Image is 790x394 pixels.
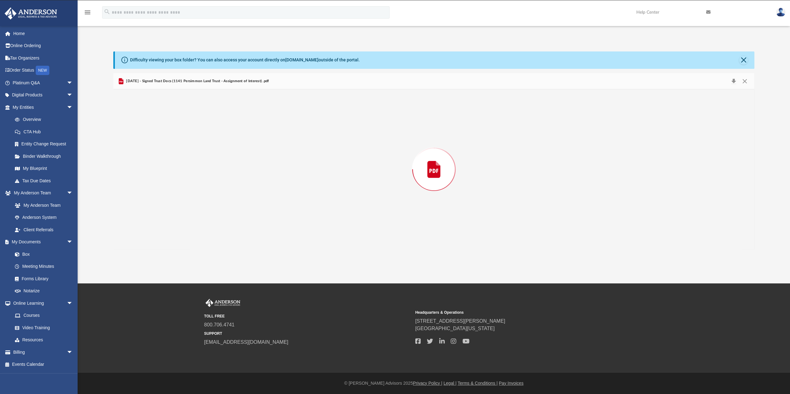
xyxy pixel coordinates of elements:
[9,224,79,236] a: Client Referrals
[499,381,523,386] a: Pay Invoices
[9,126,82,138] a: CTA Hub
[104,8,111,15] i: search
[9,309,79,322] a: Courses
[4,77,82,89] a: Platinum Q&Aarrow_drop_down
[36,66,49,75] div: NEW
[285,57,318,62] a: [DOMAIN_NAME]
[3,7,59,20] img: Anderson Advisors Platinum Portal
[413,381,442,386] a: Privacy Policy |
[84,9,91,16] i: menu
[9,162,79,175] a: My Blueprint
[9,334,79,346] a: Resources
[130,57,360,63] div: Difficulty viewing your box folder? You can also access your account directly on outside of the p...
[728,77,739,86] button: Download
[67,297,79,310] span: arrow_drop_down
[204,322,235,327] a: 800.706.4741
[9,285,79,297] a: Notarize
[9,113,82,126] a: Overview
[4,187,79,199] a: My Anderson Teamarrow_drop_down
[9,199,76,211] a: My Anderson Team
[739,56,748,64] button: Close
[113,73,755,250] div: Preview
[4,40,82,52] a: Online Ordering
[9,321,76,334] a: Video Training
[67,346,79,359] span: arrow_drop_down
[67,236,79,249] span: arrow_drop_down
[4,52,82,64] a: Tax Organizers
[9,138,82,150] a: Entity Change Request
[776,8,785,17] img: User Pic
[4,101,82,113] a: My Entitiesarrow_drop_down
[4,358,82,371] a: Events Calendar
[78,380,790,387] div: © [PERSON_NAME] Advisors 2025
[739,77,750,86] button: Close
[84,12,91,16] a: menu
[4,64,82,77] a: Order StatusNEW
[4,346,82,358] a: Billingarrow_drop_down
[9,211,79,224] a: Anderson System
[67,187,79,200] span: arrow_drop_down
[4,89,82,101] a: Digital Productsarrow_drop_down
[204,339,288,345] a: [EMAIL_ADDRESS][DOMAIN_NAME]
[4,27,82,40] a: Home
[125,78,269,84] span: [DATE] - Signed Trust Docs (1141 Persimmon Land Trust - Assignment of Interest) .pdf
[9,175,82,187] a: Tax Due Dates
[444,381,457,386] a: Legal |
[9,260,79,273] a: Meeting Minutes
[67,89,79,102] span: arrow_drop_down
[458,381,498,386] a: Terms & Conditions |
[9,248,76,260] a: Box
[9,150,82,162] a: Binder Walkthrough
[4,297,79,309] a: Online Learningarrow_drop_down
[204,313,411,319] small: TOLL FREE
[9,272,76,285] a: Forms Library
[204,299,242,307] img: Anderson Advisors Platinum Portal
[204,331,411,336] small: SUPPORT
[67,77,79,89] span: arrow_drop_down
[415,310,622,315] small: Headquarters & Operations
[415,326,495,331] a: [GEOGRAPHIC_DATA][US_STATE]
[4,236,79,248] a: My Documentsarrow_drop_down
[67,101,79,114] span: arrow_drop_down
[415,318,505,324] a: [STREET_ADDRESS][PERSON_NAME]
